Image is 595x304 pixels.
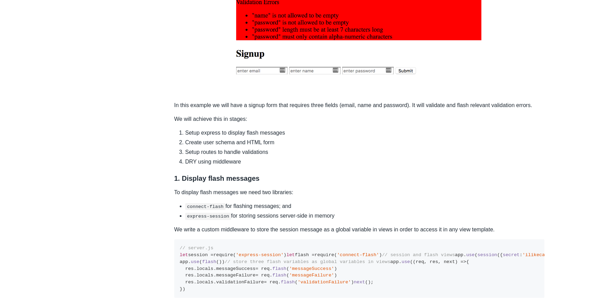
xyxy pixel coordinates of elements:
span: use [401,259,410,264]
li: DRY using middleware [185,158,544,166]
span: 'validationFailure' [297,280,351,285]
span: use [466,252,474,258]
span: ( ) => [413,259,466,264]
span: flash [202,259,216,264]
span: messageSuccess [216,266,255,271]
span: 'ilikecats' [522,252,553,258]
span: // store three flash variables as global variables in views [225,259,390,264]
span: use [191,259,199,264]
span: require [314,252,334,258]
p: We write a custom middleware to store the session message as a global variable in views in order ... [174,226,544,234]
span: secret [503,252,520,258]
span: locals [197,280,213,285]
span: session [478,252,497,258]
li: Setup express to display flash messages [185,129,544,137]
span: // session and flash views [382,252,455,258]
span: locals [197,273,213,278]
span: 'connect-flash' [337,252,379,258]
li: for flashing messages; and [185,202,544,210]
p: To display flash messages we need two libraries: [174,188,544,197]
span: // server.js [180,245,213,251]
p: We will achieve this in stages: [174,115,544,123]
span: messageFailure [216,273,255,278]
code: express-session [185,213,231,220]
span: next [354,280,365,285]
span: let [286,252,295,258]
li: Setup routes to handle validations [185,148,544,156]
span: flash [272,266,286,271]
span: let [180,252,188,258]
span: require [213,252,233,258]
h3: 1. Display flash messages [174,174,544,183]
span: validationFailure [216,280,264,285]
span: req, res, next [416,259,455,264]
span: 'messageSuccess' [289,266,334,271]
span: flash [272,273,286,278]
span: 'messageFailure' [289,273,334,278]
code: connect-flash [185,203,226,210]
span: flash [281,280,295,285]
li: for storing sessions server-side in memory [185,212,544,220]
span: 'express-session' [236,252,284,258]
li: Create user schema and HTML form [185,138,544,147]
span: locals [197,266,213,271]
p: In this example we will have a signup form that requires three fields (email, name and password).... [174,101,544,109]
